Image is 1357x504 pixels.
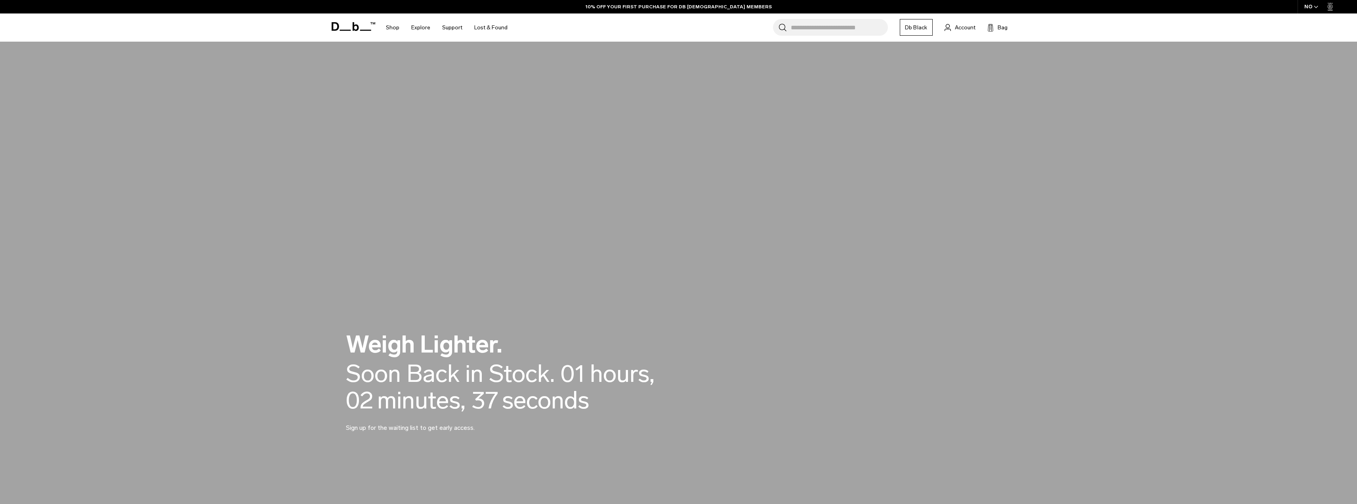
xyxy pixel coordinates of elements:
[474,13,508,42] a: Lost & Found
[442,13,462,42] a: Support
[460,386,466,415] span: ,
[377,387,466,414] span: minutes
[586,3,772,10] a: 10% OFF YOUR FIRST PURCHASE FOR DB [DEMOGRAPHIC_DATA] MEMBERS
[386,13,399,42] a: Shop
[346,360,555,387] div: Soon Back in Stock.
[998,23,1008,32] span: Bag
[590,360,655,387] span: hours,
[561,360,586,387] span: 01
[380,13,513,42] nav: Main Navigation
[900,19,933,36] a: Db Black
[346,332,702,356] h2: Weigh Lighter.
[471,387,498,414] span: 37
[346,387,373,414] span: 02
[987,23,1008,32] button: Bag
[945,23,975,32] a: Account
[955,23,975,32] span: Account
[502,387,589,414] span: seconds
[411,13,430,42] a: Explore
[346,414,536,433] p: Sign up for the waiting list to get early access.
